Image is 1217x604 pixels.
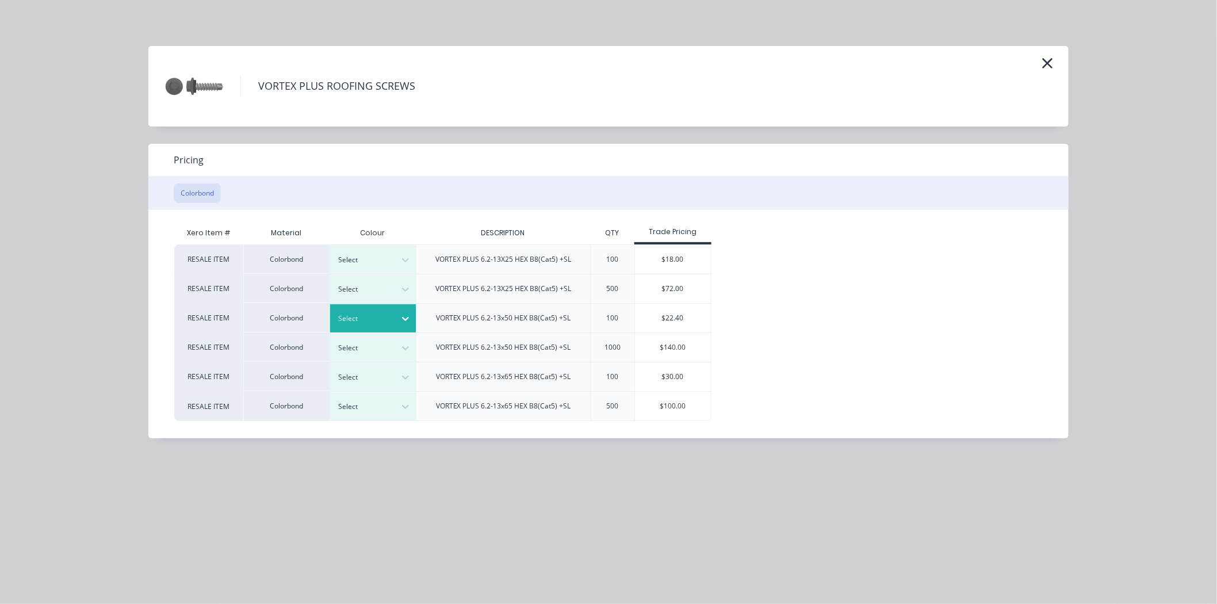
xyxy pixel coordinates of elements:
div: VORTEX PLUS 6.2-13x50 HEX B8(Cat5) +SL [436,342,571,353]
button: Colorbond [174,184,221,203]
div: VORTEX PLUS 6.2-13X25 HEX B8(Cat5) +SL [435,254,571,265]
div: Colour [330,221,416,244]
div: 500 [607,401,619,411]
div: Colorbond [243,332,330,362]
div: Colorbond [243,362,330,391]
div: VORTEX PLUS 6.2-13x65 HEX B8(Cat5) +SL [436,401,571,411]
div: $100.00 [635,392,711,420]
div: 100 [607,372,619,382]
div: RESALE ITEM [174,362,243,391]
h4: VORTEX PLUS ROOFING SCREWS [240,75,433,97]
div: RESALE ITEM [174,332,243,362]
img: VORTEX PLUS ROOFING SCREWS [166,58,223,115]
div: Trade Pricing [634,227,712,237]
span: Pricing [174,153,204,167]
div: 100 [607,254,619,265]
div: Colorbond [243,303,330,332]
div: RESALE ITEM [174,391,243,421]
div: DESCRIPTION [472,219,534,247]
div: Colorbond [243,244,330,274]
div: $18.00 [635,245,711,274]
div: QTY [596,219,629,247]
div: VORTEX PLUS 6.2-13X25 HEX B8(Cat5) +SL [435,284,571,294]
div: Xero Item # [174,221,243,244]
div: RESALE ITEM [174,244,243,274]
div: VORTEX PLUS 6.2-13x65 HEX B8(Cat5) +SL [436,372,571,382]
div: $22.40 [635,304,711,332]
div: Colorbond [243,274,330,303]
div: VORTEX PLUS 6.2-13x50 HEX B8(Cat5) +SL [436,313,571,323]
div: $30.00 [635,362,711,391]
div: 100 [607,313,619,323]
div: $140.00 [635,333,711,362]
div: 1000 [604,342,621,353]
div: RESALE ITEM [174,274,243,303]
div: 500 [607,284,619,294]
div: $72.00 [635,274,711,303]
div: Colorbond [243,391,330,421]
div: RESALE ITEM [174,303,243,332]
div: Material [243,221,330,244]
